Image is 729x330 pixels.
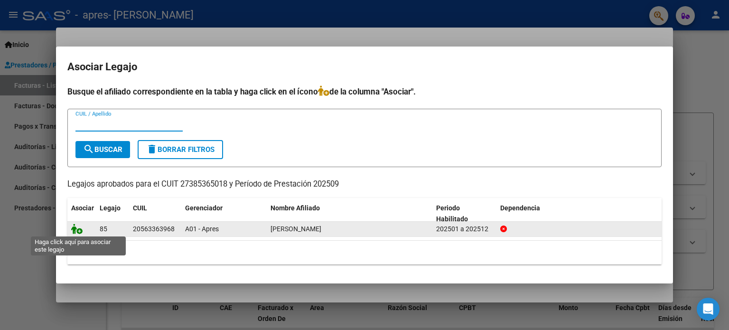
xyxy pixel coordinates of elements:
[67,241,662,264] div: 1 registros
[271,225,321,233] span: GONZALEZ DYLAN
[67,85,662,98] h4: Busque el afiliado correspondiente en la tabla y haga click en el ícono de la columna "Asociar".
[436,224,493,235] div: 202501 a 202512
[100,225,107,233] span: 85
[133,204,147,212] span: CUIL
[83,143,94,155] mat-icon: search
[75,141,130,158] button: Buscar
[129,198,181,229] datatable-header-cell: CUIL
[185,204,223,212] span: Gerenciador
[133,224,175,235] div: 20563363968
[83,145,122,154] span: Buscar
[271,204,320,212] span: Nombre Afiliado
[100,204,121,212] span: Legajo
[432,198,496,229] datatable-header-cell: Periodo Habilitado
[67,179,662,190] p: Legajos aprobados para el CUIT 27385365018 y Período de Prestación 202509
[500,204,540,212] span: Dependencia
[436,204,468,223] span: Periodo Habilitado
[496,198,662,229] datatable-header-cell: Dependencia
[185,225,219,233] span: A01 - Apres
[138,140,223,159] button: Borrar Filtros
[267,198,432,229] datatable-header-cell: Nombre Afiliado
[181,198,267,229] datatable-header-cell: Gerenciador
[67,198,96,229] datatable-header-cell: Asociar
[146,145,215,154] span: Borrar Filtros
[697,298,720,321] div: Open Intercom Messenger
[146,143,158,155] mat-icon: delete
[71,204,94,212] span: Asociar
[96,198,129,229] datatable-header-cell: Legajo
[67,58,662,76] h2: Asociar Legajo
